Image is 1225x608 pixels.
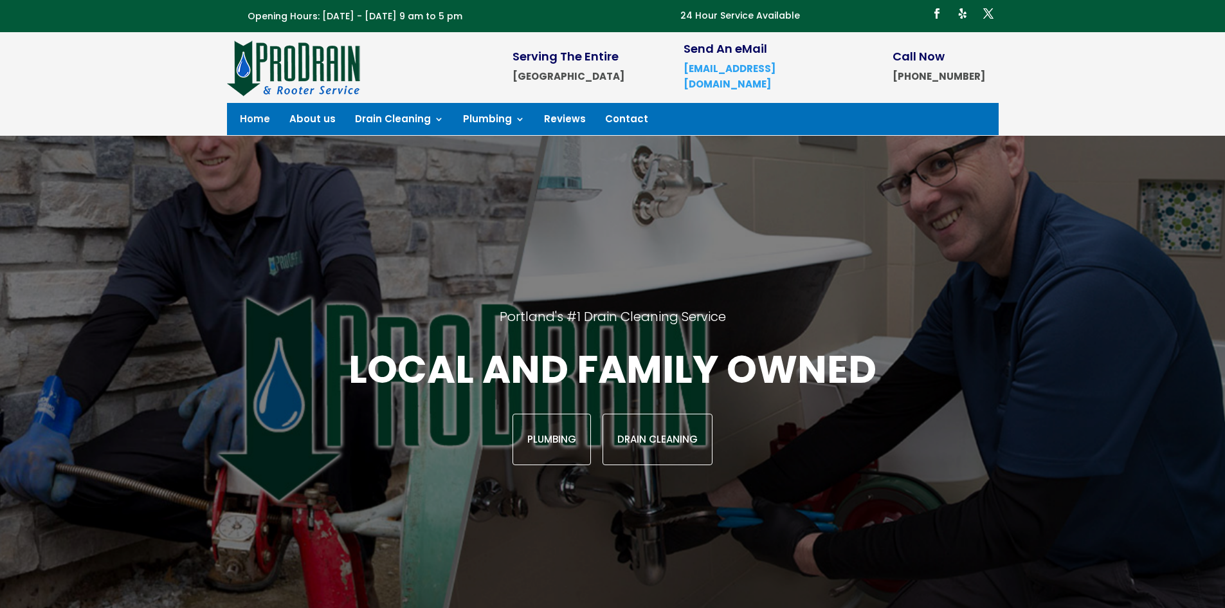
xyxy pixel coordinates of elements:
a: Follow on Facebook [927,3,947,24]
p: 24 Hour Service Available [680,8,800,24]
a: Reviews [544,115,586,129]
span: Serving The Entire [513,48,619,64]
a: Drain Cleaning [355,115,444,129]
a: Home [240,115,270,129]
span: Send An eMail [684,41,767,57]
a: About us [289,115,336,129]
a: Follow on X [978,3,999,24]
a: Follow on Yelp [952,3,973,24]
a: Plumbing [463,115,525,129]
a: Contact [605,115,648,129]
span: Opening Hours: [DATE] - [DATE] 9 am to 5 pm [248,10,462,23]
div: Local and family owned [159,344,1065,465]
h2: Portland's #1 Drain Cleaning Service [159,308,1065,344]
img: site-logo-100h [227,39,361,97]
span: Call Now [893,48,945,64]
a: Drain Cleaning [603,414,712,465]
strong: [GEOGRAPHIC_DATA] [513,69,624,83]
a: [EMAIL_ADDRESS][DOMAIN_NAME] [684,62,776,91]
a: Plumbing [513,414,591,465]
strong: [PHONE_NUMBER] [893,69,985,83]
